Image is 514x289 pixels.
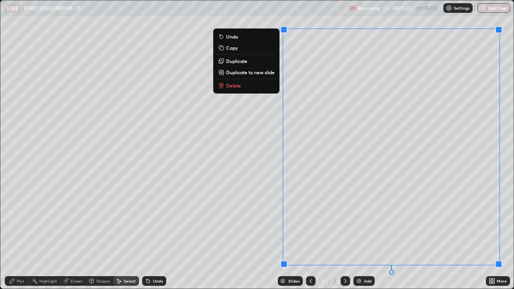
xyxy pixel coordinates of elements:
[356,278,362,284] img: add-slide-button
[288,279,300,283] div: Slides
[497,279,507,283] div: More
[226,69,275,75] p: Duplicate to new slide
[216,32,276,41] button: Undo
[124,279,136,283] div: Select
[477,3,510,13] button: End Class
[17,279,24,283] div: Pen
[216,56,276,66] button: Duplicate
[454,6,469,10] p: Settings
[328,279,331,283] div: /
[216,43,276,53] button: Copy
[39,279,57,283] div: Highlight
[446,5,452,11] img: class-settings-icons
[364,279,371,283] div: Add
[96,279,110,283] div: Shapes
[24,5,81,11] p: IONIC EQUILIBRIUM - 15
[216,67,276,77] button: Duplicate to new slide
[226,45,238,51] p: Copy
[226,33,238,40] p: Undo
[153,279,163,283] div: Undo
[349,5,356,11] img: recording.375f2c34.svg
[226,58,247,64] p: Duplicate
[319,279,327,283] div: 3
[71,279,83,283] div: Eraser
[226,82,241,89] p: Delete
[7,5,18,11] p: LIVE
[332,277,337,285] div: 3
[480,5,487,11] img: end-class-cross
[357,5,380,11] p: Recording
[216,81,276,90] button: Delete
